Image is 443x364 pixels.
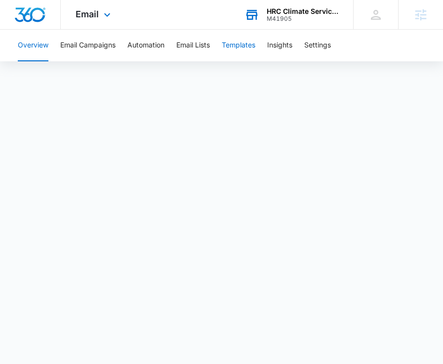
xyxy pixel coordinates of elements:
div: account name [267,7,339,15]
button: Automation [127,30,164,61]
button: Email Lists [176,30,210,61]
button: Insights [267,30,292,61]
button: Settings [304,30,331,61]
div: account id [267,15,339,22]
button: Templates [222,30,255,61]
button: Email Campaigns [60,30,116,61]
span: Email [76,9,99,19]
button: Overview [18,30,48,61]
